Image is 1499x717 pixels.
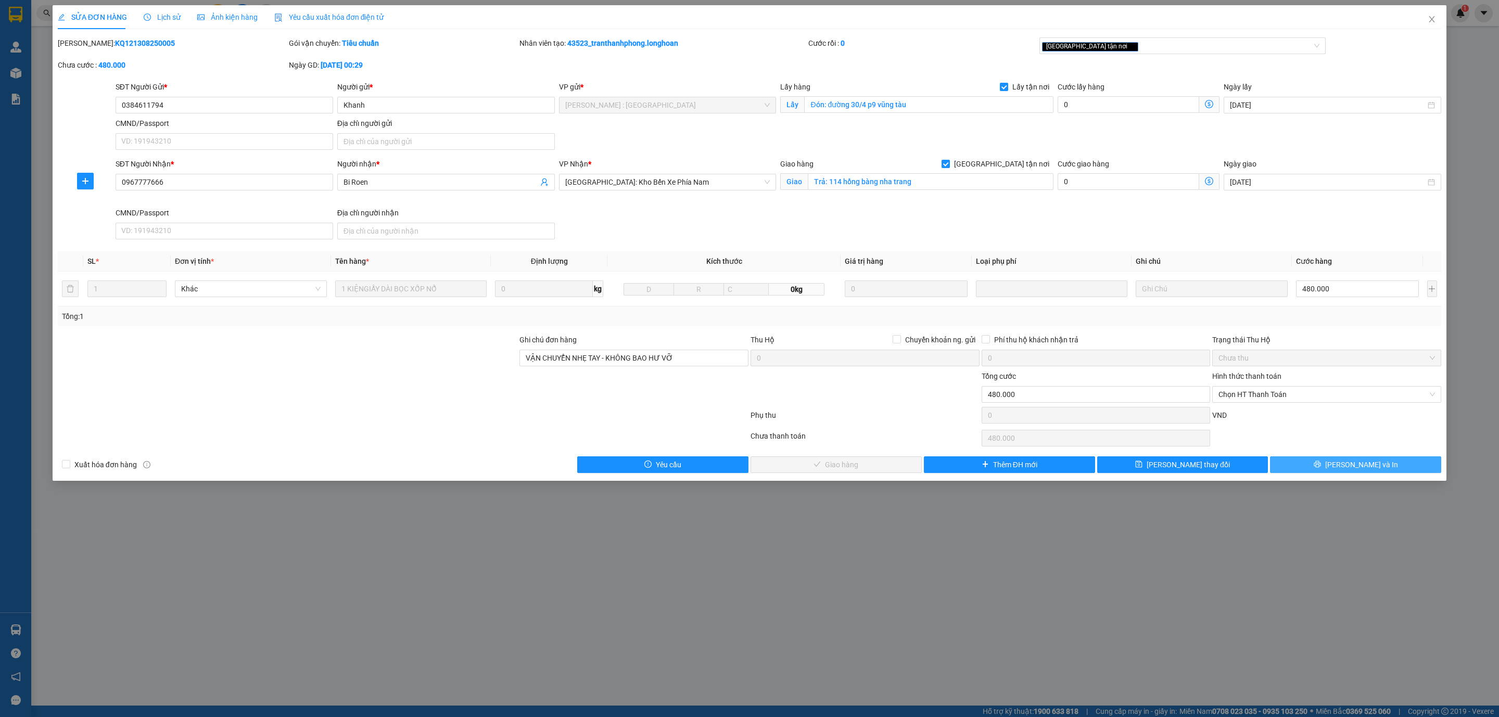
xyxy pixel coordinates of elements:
span: VND [1212,411,1227,419]
input: Địa chỉ của người gửi [337,133,555,150]
button: Close [1417,5,1446,34]
span: Tên hàng [335,257,369,265]
input: Ghi chú đơn hàng [519,350,748,366]
label: Hình thức thanh toán [1212,372,1281,380]
div: CMND/Passport [116,118,333,129]
span: [PERSON_NAME] thay đổi [1147,459,1230,470]
b: 480.000 [98,61,125,69]
span: picture [197,14,205,21]
span: Giao hàng [780,160,814,168]
span: save [1135,460,1142,469]
span: Giao [780,173,808,190]
img: icon [274,14,283,22]
button: checkGiao hàng [751,456,922,473]
input: D [624,283,674,296]
input: Giao tận nơi [808,173,1053,190]
span: dollar-circle [1205,100,1213,108]
div: Gói vận chuyển: [289,37,518,49]
div: Chưa cước : [58,59,287,71]
span: edit [58,14,65,21]
th: Ghi chú [1132,251,1292,272]
span: SỬA ĐƠN HÀNG [58,13,127,21]
label: Cước lấy hàng [1058,83,1104,91]
input: VD: Bàn, Ghế [335,280,487,297]
span: Chuyển khoản ng. gửi [901,334,980,345]
div: CMND/Passport [116,207,333,219]
span: Hồ Chí Minh : Kho Quận 12 [565,97,770,113]
div: SĐT Người Nhận [116,158,333,170]
span: Đơn vị tính [175,257,214,265]
span: plus [982,460,989,469]
div: Người nhận [337,158,555,170]
span: [GEOGRAPHIC_DATA] tận nơi [1042,42,1138,52]
span: Lấy tận nơi [1008,81,1053,93]
span: SL [87,257,96,265]
span: Cước hàng [1296,257,1332,265]
input: Ghi Chú [1136,280,1288,297]
button: save[PERSON_NAME] thay đổi [1097,456,1268,473]
span: Định lượng [531,257,568,265]
span: plus [78,177,93,185]
div: Địa chỉ người nhận [337,207,555,219]
button: plusThêm ĐH mới [924,456,1095,473]
span: VP Nhận [559,160,588,168]
input: 0 [845,280,968,297]
span: Thêm ĐH mới [993,459,1037,470]
label: Ngày lấy [1224,83,1252,91]
span: user-add [540,178,549,186]
input: C [723,283,769,296]
span: [GEOGRAPHIC_DATA] tận nơi [950,158,1053,170]
b: Tiêu chuẩn [342,39,379,47]
label: Cước giao hàng [1058,160,1109,168]
span: Tổng cước [982,372,1016,380]
th: Loại phụ phí [972,251,1132,272]
span: Lấy [780,96,804,113]
div: Trạng thái Thu Hộ [1212,334,1441,345]
span: dollar-circle [1205,177,1213,185]
span: Xuất hóa đơn hàng [70,459,141,470]
input: Địa chỉ của người nhận [337,223,555,239]
span: Nha Trang: Kho Bến Xe Phía Nam [565,174,770,190]
div: Phụ thu [749,409,981,428]
span: Lấy hàng [780,83,810,91]
span: close [1428,15,1436,23]
b: [DATE] 00:29 [321,61,363,69]
span: info-circle [143,461,150,468]
span: clock-circle [144,14,151,21]
button: delete [62,280,79,297]
label: Ghi chú đơn hàng [519,336,577,344]
span: Kích thước [706,257,742,265]
div: Chưa thanh toán [749,430,981,449]
button: exclamation-circleYêu cầu [577,456,748,473]
span: Yêu cầu xuất hóa đơn điện tử [274,13,384,21]
b: 43523_tranthanhphong.longhoan [567,39,678,47]
span: Phí thu hộ khách nhận trả [990,334,1083,345]
div: Người gửi [337,81,555,93]
span: Chọn HT Thanh Toán [1218,387,1435,402]
button: printer[PERSON_NAME] và In [1270,456,1441,473]
input: Lấy tận nơi [804,96,1053,113]
input: Cước giao hàng [1058,173,1199,190]
div: SĐT Người Gửi [116,81,333,93]
b: KQ121308250005 [115,39,175,47]
input: R [674,283,724,296]
div: Cước rồi : [808,37,1037,49]
b: 0 [841,39,845,47]
div: Nhân viên tạo: [519,37,806,49]
div: Địa chỉ người gửi [337,118,555,129]
span: Ảnh kiện hàng [197,13,258,21]
span: 0kg [769,283,824,296]
input: Cước lấy hàng [1058,96,1199,113]
span: printer [1314,460,1321,469]
div: Tổng: 1 [62,311,578,322]
div: Ngày GD: [289,59,518,71]
span: Chưa thu [1218,350,1435,366]
div: VP gửi [559,81,777,93]
span: close [1129,44,1134,49]
input: Ngày giao [1230,176,1426,188]
span: Thu Hộ [751,336,774,344]
button: plus [1427,280,1437,297]
span: [PERSON_NAME] và In [1325,459,1398,470]
label: Ngày giao [1224,160,1256,168]
span: kg [593,280,603,297]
